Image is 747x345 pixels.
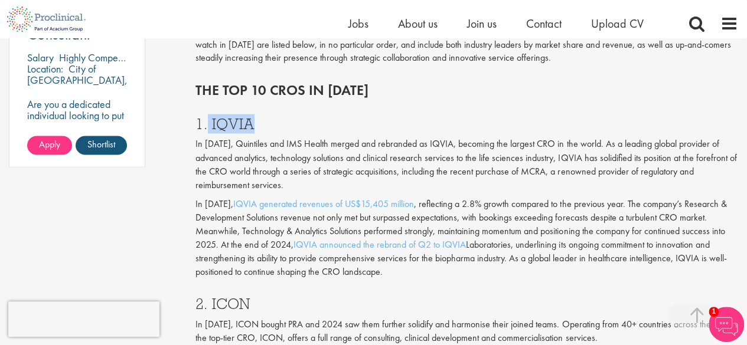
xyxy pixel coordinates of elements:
span: 1 [709,307,719,317]
h3: 1. IQVIA [195,116,738,132]
span: Salary [27,51,54,64]
iframe: reCAPTCHA [8,301,159,337]
p: With expansions, partnerships and innovations continuing throughout the CRO industry, 2025 is set... [195,25,738,65]
p: In [DATE], Quintiles and IMS Health merged and rebranded as IQVIA, becoming the largest CRO in th... [195,137,738,191]
a: Contact [526,16,562,31]
a: Upload CV [591,16,644,31]
span: Apply [39,138,60,150]
h3: 2. ICON [195,295,738,311]
img: Chatbot [709,307,744,342]
a: IQVIA generated revenues of US$15,405 million [233,197,414,209]
a: Join us [467,16,497,31]
a: Jobs [348,16,368,31]
a: Regulatory Consultant [27,12,127,42]
span: Location: [27,62,63,75]
p: Highly Competitive [59,51,138,64]
h2: The top 10 CROs in [DATE] [195,83,738,98]
a: Shortlist [76,136,127,155]
p: City of [GEOGRAPHIC_DATA], [GEOGRAPHIC_DATA] [27,62,128,98]
a: IQVIA announced the rebrand of Q2 to IQVIA [293,238,466,250]
a: Apply [27,136,72,155]
p: In [DATE], ICON bought PRA and 2024 saw them further solidify and harmonise their joined teams. O... [195,317,738,344]
p: Are you a dedicated individual looking to put your expertise to work fully flexibly in a remote p... [27,98,127,188]
a: About us [398,16,438,31]
p: In [DATE], , reflecting a 2.8% growth compared to the previous year. The company’s Research & Dev... [195,197,738,278]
